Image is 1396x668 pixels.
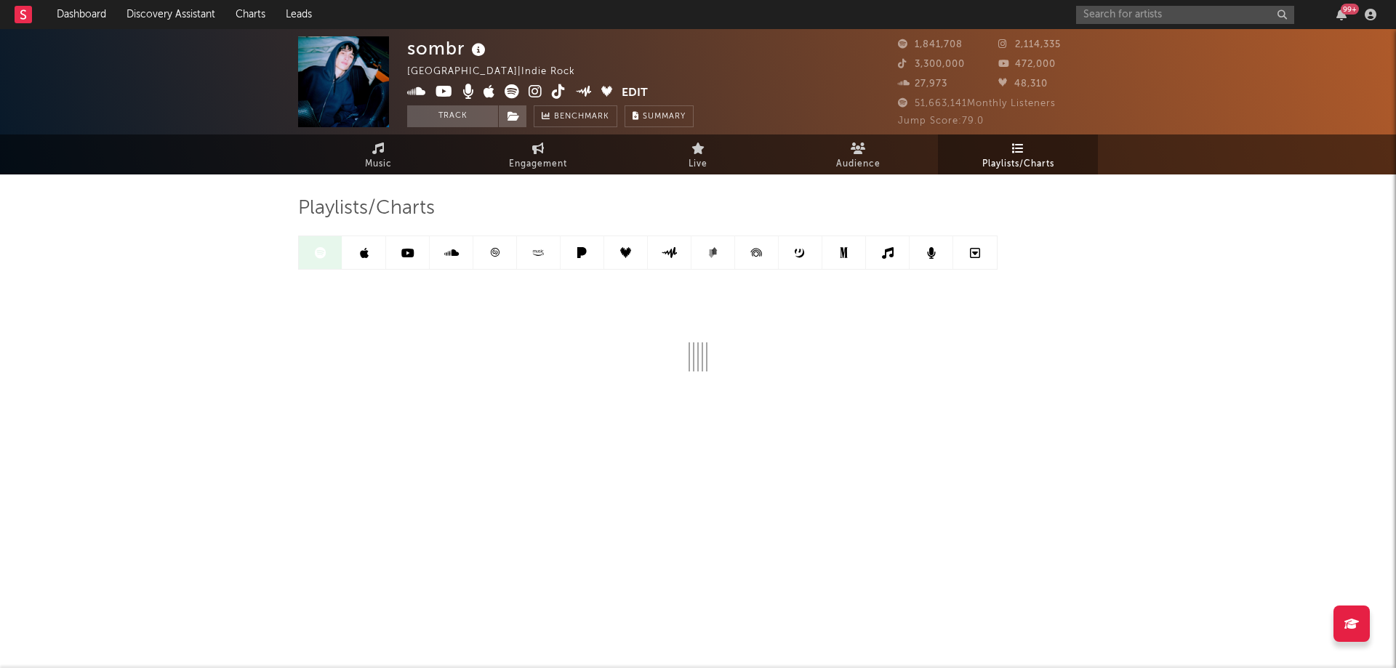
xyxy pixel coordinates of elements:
[509,156,567,173] span: Engagement
[407,63,592,81] div: [GEOGRAPHIC_DATA] | Indie Rock
[689,156,707,173] span: Live
[898,116,984,126] span: Jump Score: 79.0
[407,105,498,127] button: Track
[898,99,1056,108] span: 51,663,141 Monthly Listeners
[998,60,1056,69] span: 472,000
[898,79,947,89] span: 27,973
[643,113,686,121] span: Summary
[625,105,694,127] button: Summary
[622,84,648,102] button: Edit
[778,134,938,174] a: Audience
[1336,9,1347,20] button: 99+
[1341,4,1359,15] div: 99 +
[938,134,1098,174] a: Playlists/Charts
[898,60,965,69] span: 3,300,000
[998,79,1048,89] span: 48,310
[554,108,609,126] span: Benchmark
[1076,6,1294,24] input: Search for artists
[836,156,880,173] span: Audience
[982,156,1054,173] span: Playlists/Charts
[898,40,963,49] span: 1,841,708
[618,134,778,174] a: Live
[534,105,617,127] a: Benchmark
[998,40,1061,49] span: 2,114,335
[298,134,458,174] a: Music
[458,134,618,174] a: Engagement
[365,156,392,173] span: Music
[407,36,489,60] div: sombr
[298,200,435,217] span: Playlists/Charts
